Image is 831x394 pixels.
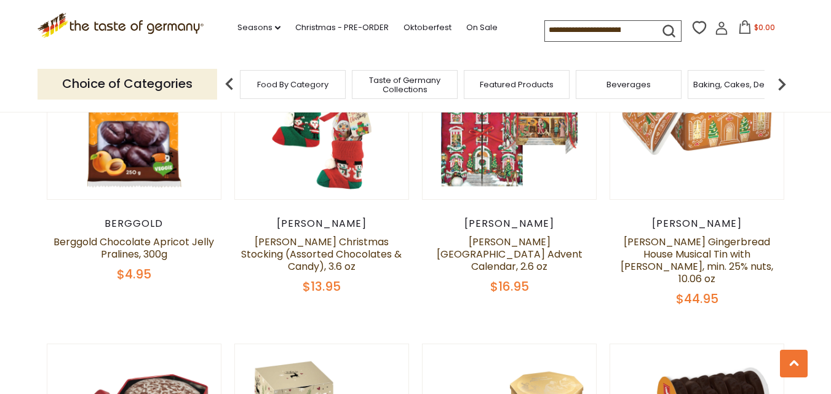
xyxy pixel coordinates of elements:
[422,218,597,230] div: [PERSON_NAME]
[423,26,597,200] img: Windel Manor House Advent Calendar, 2.6 oz
[257,80,328,89] a: Food By Category
[480,80,554,89] a: Featured Products
[237,21,280,34] a: Seasons
[47,26,221,200] img: Berggold Chocolate Apricot Jelly Pralines, 300g
[606,80,651,89] a: Beverages
[295,21,389,34] a: Christmas - PRE-ORDER
[610,26,784,200] img: Wicklein Gingerbread House Musical Tin with Elisen Lebkuchen, min. 25% nuts, 10.06 oz
[356,76,454,94] a: Taste of Germany Collections
[676,290,718,307] span: $44.95
[38,69,217,99] p: Choice of Categories
[754,22,775,33] span: $0.00
[234,218,410,230] div: [PERSON_NAME]
[47,218,222,230] div: Berggold
[693,80,789,89] a: Baking, Cakes, Desserts
[610,218,785,230] div: [PERSON_NAME]
[466,21,498,34] a: On Sale
[241,235,402,274] a: [PERSON_NAME] Christmas Stocking (Assorted Chocolates & Candy), 3.6 oz
[404,21,451,34] a: Oktoberfest
[217,72,242,97] img: previous arrow
[437,235,582,274] a: [PERSON_NAME][GEOGRAPHIC_DATA] Advent Calendar, 2.6 oz
[490,278,529,295] span: $16.95
[731,20,783,39] button: $0.00
[117,266,151,283] span: $4.95
[235,26,409,200] img: Windel Christmas Stocking (Assorted Chocolates & Candy), 3.6 oz
[621,235,773,286] a: [PERSON_NAME] Gingerbread House Musical Tin with [PERSON_NAME], min. 25% nuts, 10.06 oz
[303,278,341,295] span: $13.95
[769,72,794,97] img: next arrow
[54,235,214,261] a: Berggold Chocolate Apricot Jelly Pralines, 300g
